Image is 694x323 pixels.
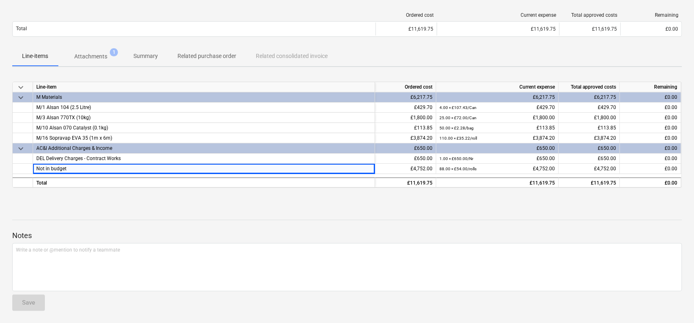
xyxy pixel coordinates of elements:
div: Line-item [33,82,375,92]
p: Total [16,25,27,32]
span: M/10 Alsan 070 Catalyst (0.1kg) [36,125,108,131]
div: £11,619.75 [379,26,433,32]
div: £11,619.75 [562,178,616,188]
p: Notes [12,231,682,241]
div: £4,752.00 [439,164,555,174]
span: keyboard_arrow_down [16,82,26,92]
div: £4,752.00 [378,164,432,174]
div: £11,619.75 [440,26,556,32]
div: £0.00 [623,143,677,154]
div: £1,800.00 [378,113,432,123]
div: £0.00 [623,154,677,164]
p: Related purchase order [177,52,236,60]
div: £429.70 [378,102,432,113]
div: £113.85 [378,123,432,133]
span: keyboard_arrow_down [16,144,26,154]
span: M/3 Alsan 770TX (10kg) [36,115,91,120]
span: DEL Delivery Charges - Contract Works [36,156,121,161]
div: £650.00 [439,154,555,164]
span: M/16 Sopravap EVA 35 (1m x 6m) [36,135,112,141]
div: £11,619.75 [439,178,555,188]
div: Current expense [440,12,556,18]
div: £650.00 [562,143,616,154]
div: Total approved costs [563,12,617,18]
small: 88.00 × £54.00 / rolls [439,167,477,171]
small: 1.00 × £650.00 / Nr [439,156,473,161]
div: £0.00 [623,102,677,113]
div: £1,800.00 [439,113,555,123]
p: Summary [133,52,158,60]
small: 110.00 × £35.22 / roll [439,136,477,140]
div: £3,874.20 [562,133,616,143]
div: £1,800.00 [562,113,616,123]
span: Not in budget [36,166,67,172]
div: £650.00 [378,154,432,164]
div: £0.00 [623,133,677,143]
iframe: Chat Widget [653,284,694,323]
div: Remaining [620,82,681,92]
div: £11,619.75 [563,26,617,32]
div: Ordered cost [375,82,436,92]
small: 4.00 × £107.43 / Can [439,105,477,110]
div: £4,752.00 [562,164,616,174]
div: £0.00 [623,123,677,133]
div: Remaining [624,12,678,18]
span: keyboard_arrow_down [16,93,26,102]
div: Ordered cost [379,12,434,18]
div: AC&I Additional Charges & Income [36,143,371,153]
div: £650.00 [378,143,432,154]
span: M/1 Alsan 104 (2.5 Litre) [36,105,91,110]
div: £429.70 [439,102,555,113]
div: £0.00 [623,113,677,123]
div: Current expense [436,82,559,92]
div: £0.00 [623,92,677,102]
div: £6,217.75 [439,92,555,102]
div: £429.70 [562,102,616,113]
div: £0.00 [624,26,678,32]
div: £3,874.20 [439,133,555,143]
p: Line-items [22,52,48,60]
div: £3,874.20 [378,133,432,143]
small: 50.00 × £2.28 / bag [439,126,474,130]
div: £113.85 [439,123,555,133]
p: Attachments [74,52,107,61]
div: Total approved costs [559,82,620,92]
span: 1 [110,48,118,56]
div: £11,619.75 [378,178,432,188]
div: £650.00 [439,143,555,154]
div: £650.00 [562,154,616,164]
div: Total [33,177,375,187]
div: £0.00 [623,164,677,174]
div: M Materials [36,92,371,102]
div: £113.85 [562,123,616,133]
div: £6,217.75 [378,92,432,102]
div: £0.00 [623,178,677,188]
div: £6,217.75 [562,92,616,102]
small: 25.00 × £72.00 / Can [439,116,477,120]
